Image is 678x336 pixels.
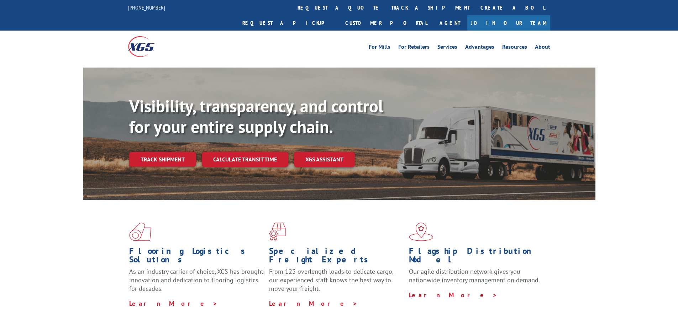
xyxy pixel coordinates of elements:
a: Agent [432,15,467,31]
img: xgs-icon-total-supply-chain-intelligence-red [129,223,151,241]
a: Request a pickup [237,15,340,31]
img: xgs-icon-focused-on-flooring-red [269,223,286,241]
a: Advantages [465,44,494,52]
span: As an industry carrier of choice, XGS has brought innovation and dedication to flooring logistics... [129,267,263,293]
h1: Specialized Freight Experts [269,247,404,267]
a: Learn More > [129,299,218,308]
a: Customer Portal [340,15,432,31]
h1: Flooring Logistics Solutions [129,247,264,267]
a: Learn More > [269,299,358,308]
a: Calculate transit time [202,152,288,167]
span: Our agile distribution network gives you nationwide inventory management on demand. [409,267,540,284]
a: Resources [502,44,527,52]
a: [PHONE_NUMBER] [128,4,165,11]
b: Visibility, transparency, and control for your entire supply chain. [129,95,383,138]
a: About [535,44,550,52]
a: XGS ASSISTANT [294,152,355,167]
a: For Mills [369,44,390,52]
img: xgs-icon-flagship-distribution-model-red [409,223,433,241]
p: From 123 overlength loads to delicate cargo, our experienced staff knows the best way to move you... [269,267,404,299]
h1: Flagship Distribution Model [409,247,543,267]
a: Learn More > [409,291,498,299]
a: For Retailers [398,44,430,52]
a: Services [437,44,457,52]
a: Track shipment [129,152,196,167]
a: Join Our Team [467,15,550,31]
